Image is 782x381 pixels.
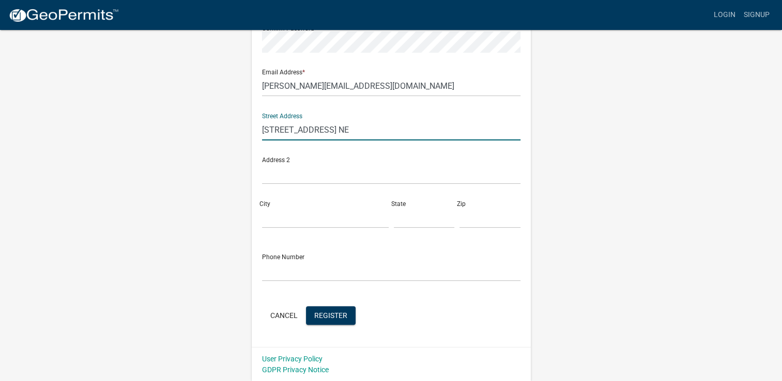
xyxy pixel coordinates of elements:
button: Cancel [262,306,306,325]
a: User Privacy Policy [262,355,323,363]
a: Login [710,5,740,25]
span: Register [314,311,347,319]
button: Register [306,306,356,325]
a: GDPR Privacy Notice [262,366,329,374]
a: Signup [740,5,774,25]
